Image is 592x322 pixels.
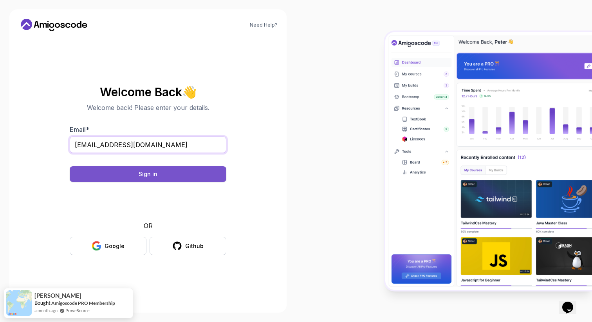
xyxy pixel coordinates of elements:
[150,237,226,255] button: Github
[559,291,584,314] iframe: chat widget
[70,237,146,255] button: Google
[250,22,277,28] a: Need Help?
[6,290,32,316] img: provesource social proof notification image
[34,300,51,306] span: Bought
[185,242,204,250] div: Github
[139,170,157,178] div: Sign in
[385,32,592,290] img: Amigoscode Dashboard
[70,126,89,133] label: Email *
[70,137,226,153] input: Enter your email
[181,84,199,100] span: 👋
[70,103,226,112] p: Welcome back! Please enter your details.
[51,300,115,306] a: Amigoscode PRO Membership
[34,292,81,299] span: [PERSON_NAME]
[70,166,226,182] button: Sign in
[65,307,90,314] a: ProveSource
[34,307,58,314] span: a month ago
[70,86,226,98] h2: Welcome Back
[19,19,89,31] a: Home link
[144,221,153,230] p: OR
[89,187,207,216] iframe: Widget containing checkbox for hCaptcha security challenge
[105,242,125,250] div: Google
